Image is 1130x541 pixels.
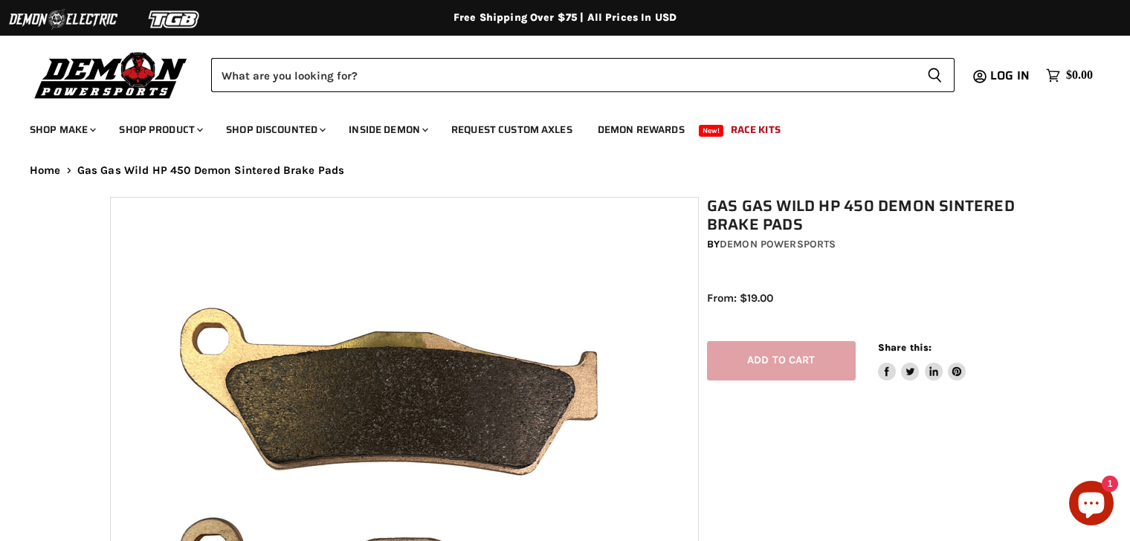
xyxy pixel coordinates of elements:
[215,114,335,145] a: Shop Discounted
[878,342,932,353] span: Share this:
[699,125,724,137] span: New!
[707,236,1028,253] div: by
[587,114,696,145] a: Demon Rewards
[7,5,119,33] img: Demon Electric Logo 2
[878,341,966,380] aside: Share this:
[707,291,773,305] span: From: $19.00
[1065,481,1118,529] inbox-online-store-chat: Shopify online store chat
[211,58,915,92] input: Search
[984,69,1039,82] a: Log in
[990,66,1030,85] span: Log in
[1039,65,1100,86] a: $0.00
[19,114,105,145] a: Shop Make
[338,114,437,145] a: Inside Demon
[720,238,836,250] a: Demon Powersports
[77,164,345,177] span: Gas Gas Wild HP 450 Demon Sintered Brake Pads
[440,114,584,145] a: Request Custom Axles
[915,58,955,92] button: Search
[19,108,1089,145] ul: Main menu
[707,197,1028,234] h1: Gas Gas Wild HP 450 Demon Sintered Brake Pads
[720,114,792,145] a: Race Kits
[211,58,955,92] form: Product
[30,164,61,177] a: Home
[119,5,230,33] img: TGB Logo 2
[108,114,212,145] a: Shop Product
[1066,68,1093,82] span: $0.00
[30,48,193,101] img: Demon Powersports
